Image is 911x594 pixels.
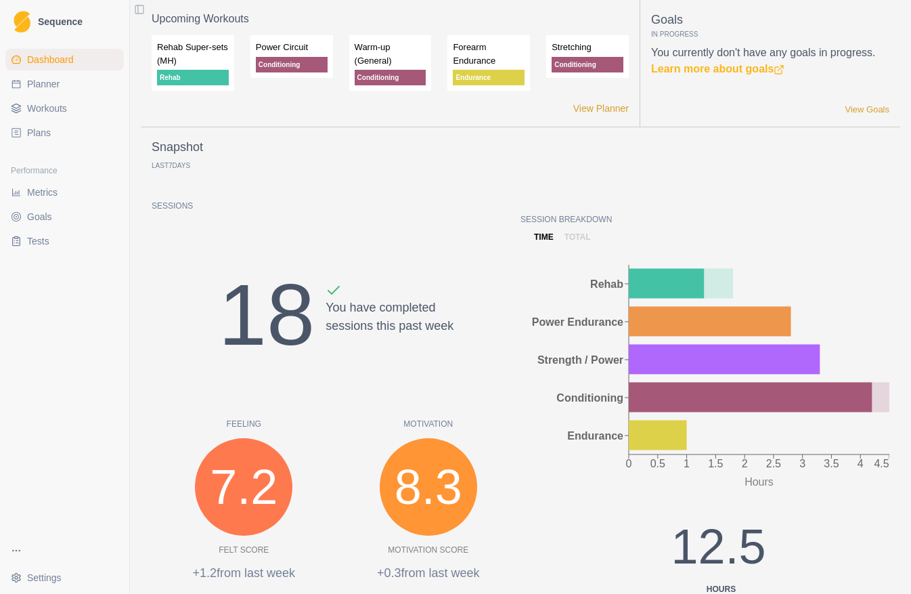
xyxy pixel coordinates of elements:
tspan: 2 [742,458,748,469]
tspan: 0 [626,458,632,469]
span: 8.3 [395,450,462,524]
tspan: 4.5 [874,458,889,469]
p: time [534,231,554,243]
p: Endurance [453,70,525,85]
p: Stretching [552,41,623,54]
span: Tests [27,234,49,248]
img: Logo [14,11,30,33]
tspan: 1.5 [708,458,723,469]
p: Warm-up (General) [355,41,426,67]
p: Conditioning [355,70,426,85]
p: Rehab [157,70,229,85]
a: Dashboard [5,49,124,70]
tspan: 3 [799,458,805,469]
p: You currently don't have any goals in progress. [651,45,889,77]
tspan: 0.5 [650,458,665,469]
tspan: 2.5 [766,458,781,469]
a: View Goals [845,103,889,116]
span: Goals [27,210,52,224]
tspan: 1 [684,458,690,469]
p: Conditioning [552,57,623,72]
p: Rehab Super-sets (MH) [157,41,229,67]
p: Motivation Score [388,544,468,556]
tspan: Power Endurance [532,316,623,328]
tspan: Strength / Power [537,354,623,366]
p: Upcoming Workouts [152,11,629,27]
span: Dashboard [27,53,74,66]
span: Plans [27,126,51,140]
div: 18 [219,250,315,380]
button: Settings [5,567,124,589]
p: Session Breakdown [520,213,889,226]
div: Performance [5,160,124,182]
p: total [564,231,591,243]
a: Workouts [5,98,124,119]
a: View Planner [573,102,629,116]
div: You have completed sessions this past week [326,282,453,380]
p: Feeling [152,418,336,430]
tspan: Conditioning [556,392,623,404]
tspan: 3.5 [824,458,839,469]
p: Motivation [336,418,521,430]
tspan: 4 [858,458,864,469]
span: Sequence [38,17,83,26]
p: Conditioning [256,57,328,72]
p: Power Circuit [256,41,328,54]
p: Felt Score [219,544,269,556]
a: LogoSequence [5,5,124,38]
span: Workouts [27,102,67,115]
tspan: Endurance [567,430,623,442]
a: Tests [5,230,124,252]
p: +1.2 from last week [152,564,336,582]
p: Snapshot [152,138,203,156]
span: 7.2 [210,450,277,524]
p: Sessions [152,200,520,212]
span: 7 [169,162,173,169]
a: Goals [5,206,124,228]
p: Forearm Endurance [453,41,525,67]
a: Planner [5,73,124,95]
tspan: Rehab [590,278,623,290]
a: Learn more about goals [651,63,784,75]
a: Plans [5,122,124,144]
p: Goals [651,11,889,29]
tspan: Hours [745,476,774,488]
span: Planner [27,77,60,91]
p: In Progress [651,29,889,39]
p: +0.3 from last week [336,564,521,582]
span: Metrics [27,186,58,199]
a: Metrics [5,182,124,203]
p: Last Days [152,162,190,169]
